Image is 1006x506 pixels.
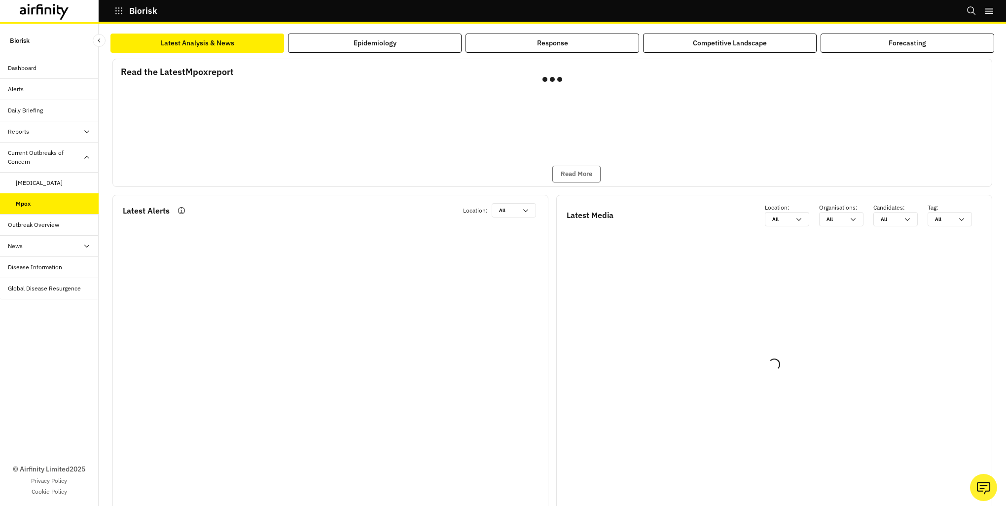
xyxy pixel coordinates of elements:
[8,127,29,136] div: Reports
[161,38,234,48] div: Latest Analysis & News
[765,203,819,212] p: Location :
[463,206,488,215] p: Location :
[537,38,568,48] div: Response
[8,106,43,115] div: Daily Briefing
[13,464,85,474] p: © Airfinity Limited 2025
[567,209,613,221] p: Latest Media
[32,487,67,496] a: Cookie Policy
[889,38,926,48] div: Forecasting
[8,64,36,72] div: Dashboard
[967,2,976,19] button: Search
[8,148,83,166] div: Current Outbreaks of Concern
[928,203,982,212] p: Tag :
[129,6,157,15] p: Biorisk
[16,179,63,187] div: [MEDICAL_DATA]
[970,474,997,501] button: Ask our analysts
[121,65,234,78] p: Read the Latest Mpox report
[8,284,81,293] div: Global Disease Resurgence
[114,2,157,19] button: Biorisk
[8,220,59,229] div: Outbreak Overview
[123,205,170,217] p: Latest Alerts
[873,203,928,212] p: Candidates :
[8,263,62,272] div: Disease Information
[16,199,31,208] div: Mpox
[10,32,30,50] p: Biorisk
[93,34,106,47] button: Close Sidebar
[819,203,873,212] p: Organisations :
[552,166,601,182] button: Read More
[31,476,67,485] a: Privacy Policy
[8,85,24,94] div: Alerts
[693,38,767,48] div: Competitive Landscape
[354,38,396,48] div: Epidemiology
[8,242,23,251] div: News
